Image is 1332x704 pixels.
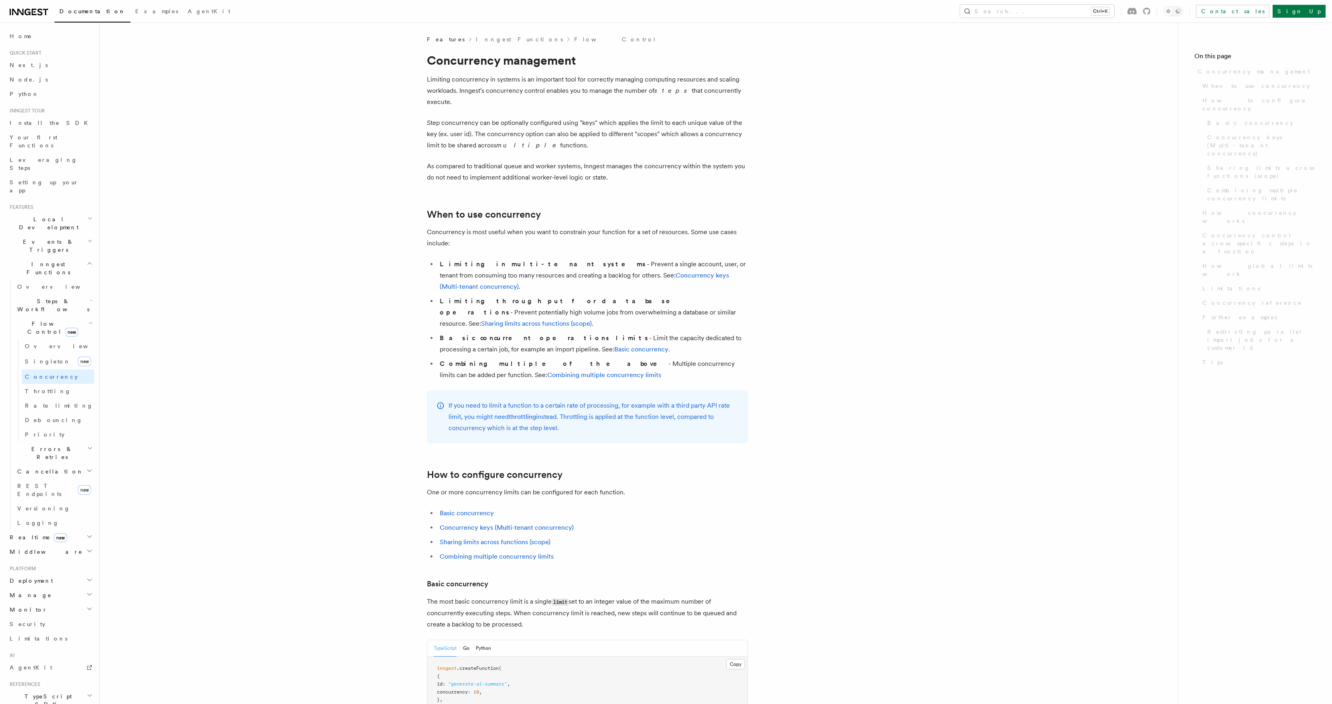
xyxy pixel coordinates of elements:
a: Combining multiple concurrency limits [1204,183,1316,206]
span: Documentation [59,8,126,14]
span: "generate-ai-summary" [448,681,507,687]
a: How concurrency works [1199,206,1316,228]
h4: On this page [1194,51,1316,64]
li: - Multiple concurrency limits can be added per function. See: [437,358,748,381]
a: Inngest Functions [476,35,563,43]
button: Errors & Retries [14,442,94,464]
span: Features [427,35,465,43]
em: steps [654,87,692,94]
button: Flow Controlnew [14,316,94,339]
a: Next.js [6,58,94,72]
span: Combining multiple concurrency limits [1207,186,1316,202]
a: Limitations [1199,281,1316,296]
p: Step concurrency can be optionally configured using "keys" which applies the limit to each unique... [427,117,748,151]
span: Inngest Functions [6,260,87,276]
button: Middleware [6,545,94,559]
button: Copy [726,659,745,669]
span: id [437,681,443,687]
span: 10 [473,689,479,695]
span: Concurrency keys (Multi-tenant concurrency) [1207,133,1316,157]
span: Steps & Workflows [14,297,89,313]
span: Python [10,91,39,97]
span: Security [10,621,45,627]
a: Setting up your app [6,175,94,198]
button: Inngest Functions [6,257,94,280]
span: , [479,689,482,695]
a: How to configure concurrency [1199,93,1316,116]
a: Basic concurrency [440,509,494,517]
a: Python [6,87,94,101]
strong: Basic concurrent operations limits [440,334,649,342]
a: Combining multiple concurrency limits [547,371,661,379]
span: Concurrency control across specific steps in a function [1202,231,1316,255]
button: Deployment [6,573,94,588]
a: How to configure concurrency [427,469,562,480]
a: Rate limiting [22,398,94,413]
span: Features [6,204,33,210]
span: Quick start [6,50,41,56]
button: Python [476,640,491,657]
a: Sharing limits across functions (scope) [481,320,592,327]
li: - Limit the capacity dedicated to processing a certain job, for example an import pipeline. See: . [437,333,748,355]
button: Cancellation [14,464,94,479]
a: Sharing limits across functions (scope) [440,538,550,546]
span: Manage [6,591,52,599]
a: Concurrency keys (Multi-tenant concurrency) [440,524,574,531]
span: .createFunction [457,665,499,671]
a: REST Endpointsnew [14,479,94,501]
a: When to use concurrency [427,209,541,220]
span: Versioning [17,505,70,512]
h1: Concurrency management [427,53,748,67]
span: Examples [135,8,178,14]
a: Concurrency [22,369,94,384]
a: Limitations [6,631,94,646]
div: Flow Controlnew [14,339,94,442]
span: How global limits work [1202,262,1316,278]
span: REST Endpoints [17,483,61,497]
span: Next.js [10,62,48,68]
a: When to use concurrency [1199,79,1316,93]
li: - Prevent a single account, user, or tenant from consuming too many resources and creating a back... [437,259,748,292]
p: Concurrency is most useful when you want to constrain your function for a set of resources. Some ... [427,227,748,249]
span: Further examples [1202,313,1277,321]
a: Priority [22,427,94,442]
p: The most basic concurrency limit is a single set to an integer value of the maximum number of con... [427,596,748,630]
a: Concurrency control across specific steps in a function [1199,228,1316,259]
a: Overview [14,280,94,294]
a: Further examples [1199,310,1316,324]
span: Platform [6,565,36,572]
span: Realtime [6,533,67,541]
span: Your first Functions [10,134,57,149]
a: Install the SDK [6,116,94,130]
span: Debouncing [25,417,83,423]
span: Home [10,32,32,40]
span: : [443,681,445,687]
span: Deployment [6,577,53,585]
p: One or more concurrency limits can be configured for each function. [427,487,748,498]
button: Local Development [6,212,94,235]
a: Sharing limits across functions (scope) [1204,161,1316,183]
span: How concurrency works [1202,209,1316,225]
span: How to configure concurrency [1202,96,1316,112]
a: Tips [1199,355,1316,369]
span: Throttling [25,388,71,394]
span: Inngest tour [6,108,45,114]
span: Tips [1202,358,1223,366]
span: new [54,533,67,542]
span: Events & Triggers [6,238,87,254]
span: Concurrency reference [1202,299,1302,307]
a: Overview [22,339,94,353]
button: Steps & Workflows [14,294,94,316]
strong: Combining multiple of the above [440,360,668,367]
span: When to use concurrency [1202,82,1310,90]
span: Overview [17,284,100,290]
a: Contact sales [1196,5,1269,18]
a: Throttling [22,384,94,398]
span: : [468,689,471,695]
span: Flow Control [14,320,88,336]
a: AgentKit [6,660,94,675]
span: Basic concurrency [1207,119,1293,127]
span: Middleware [6,548,83,556]
span: new [65,328,78,337]
a: How global limits work [1199,259,1316,281]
